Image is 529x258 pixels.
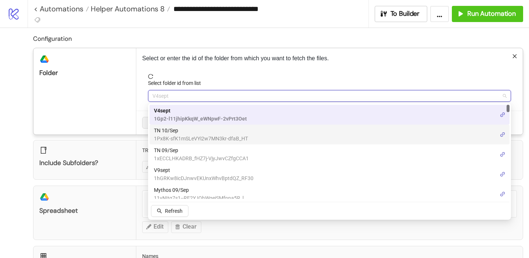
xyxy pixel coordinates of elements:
div: TN 09/Sep [150,144,510,164]
span: search [157,208,162,214]
a: link [500,150,505,158]
span: link [500,172,505,177]
span: Helper Automations 8 [89,4,165,14]
span: reload [148,74,511,79]
div: V9sept [150,164,510,184]
span: V9sept [154,166,253,174]
span: 1xECCLHKADRB_fHZ7j-VjyJwvCZfgCCA1 [154,154,249,162]
span: Refresh [165,208,183,214]
a: link [500,130,505,139]
span: 11vNItg7s1--RE2YJOhWqejSMfnna5R_l [154,194,244,202]
a: link [500,170,505,178]
span: 1Gp2-l11jhipKkqW_eWNpwF-2vPrt3Oet [154,115,247,123]
a: link [500,190,505,198]
span: 1Px8K-sfK1mSLeVYi2w7MN3kr-dfaB_HT [154,135,248,143]
span: 1hGRKw8icDJnwvEKUnxWhvBptdQZ_RF30 [154,174,253,182]
button: Cancel [142,117,169,129]
div: Mythos 09/Sep (W) [150,184,510,204]
button: Run Automation [452,6,523,22]
button: To Builder [375,6,428,22]
a: link [500,111,505,119]
h2: Configuration [33,34,523,43]
span: link [500,112,505,117]
span: Run Automation [467,10,516,18]
label: Select folder id from list [148,79,206,87]
span: close [512,54,517,59]
span: TN 10/Sep [154,126,248,135]
button: Refresh [151,205,188,217]
span: Mythos 09/Sep [154,186,244,194]
span: link [500,191,505,197]
span: link [500,132,505,137]
div: TN 10/Sep [150,125,510,144]
span: TN 09/Sep [154,146,249,154]
div: V4sept [150,105,510,125]
button: ... [430,6,449,22]
a: Helper Automations 8 [89,5,170,12]
span: To Builder [391,10,420,18]
a: < Automations [34,5,89,12]
span: V4sept [154,107,247,115]
span: link [500,152,505,157]
div: Folder [39,69,130,77]
span: V4sept [152,90,507,101]
p: Select or enter the id of the folder from which you want to fetch the files. [142,54,517,63]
